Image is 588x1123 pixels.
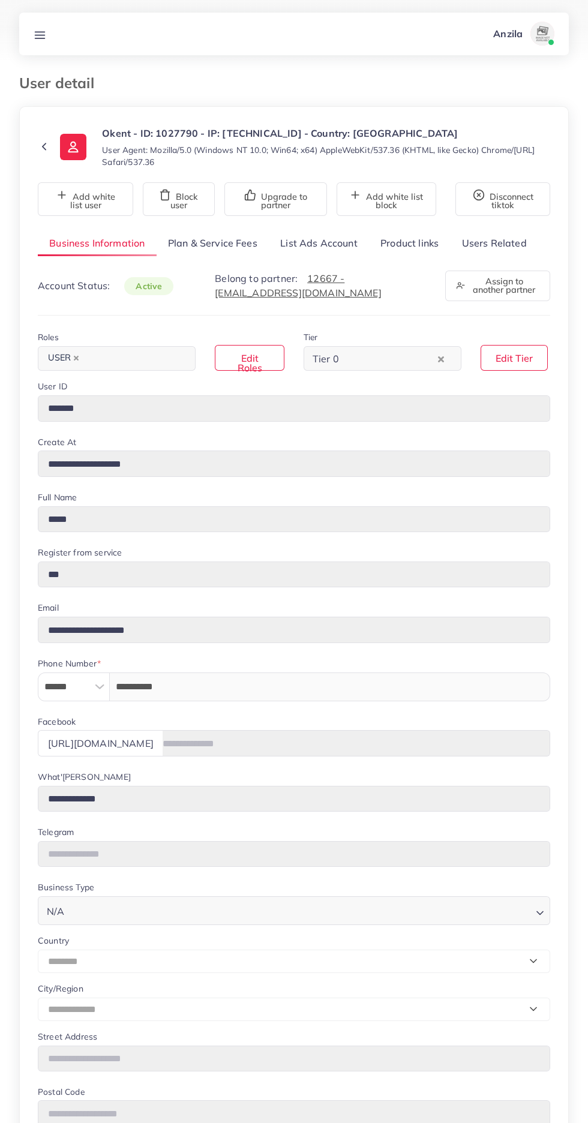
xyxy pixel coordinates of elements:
[73,355,79,361] button: Deselect USER
[38,1086,85,1098] label: Postal Code
[38,716,76,728] label: Facebook
[60,134,86,160] img: ic-user-info.36bf1079.svg
[304,346,461,371] div: Search for option
[215,345,284,371] button: Edit Roles
[445,271,550,301] button: Assign to another partner
[343,350,435,368] input: Search for option
[455,182,550,216] button: Disconnect tiktok
[493,26,523,41] p: Anzila
[215,271,431,300] p: Belong to partner:
[38,657,101,669] label: Phone Number
[38,331,59,343] label: Roles
[44,903,67,920] span: N/A
[124,277,173,295] span: active
[304,331,318,343] label: Tier
[86,350,180,368] input: Search for option
[530,22,554,46] img: avatar
[38,935,69,947] label: Country
[310,350,341,368] span: Tier 0
[38,346,196,371] div: Search for option
[38,182,133,216] button: Add white list user
[38,602,59,614] label: Email
[143,182,215,216] button: Block user
[487,22,559,46] a: Anzilaavatar
[438,352,444,365] button: Clear Selected
[38,826,74,838] label: Telegram
[269,230,369,256] a: List Ads Account
[450,230,538,256] a: Users Related
[43,350,85,367] span: USER
[38,380,67,392] label: User ID
[38,491,77,503] label: Full Name
[68,900,531,920] input: Search for option
[369,230,450,256] a: Product links
[38,896,550,924] div: Search for option
[38,436,76,448] label: Create At
[38,547,122,559] label: Register from service
[102,144,550,168] small: User Agent: Mozilla/5.0 (Windows NT 10.0; Win64; x64) AppleWebKit/537.36 (KHTML, like Gecko) Chro...
[38,730,163,756] div: [URL][DOMAIN_NAME]
[157,230,269,256] a: Plan & Service Fees
[102,126,550,140] p: Okent - ID: 1027790 - IP: [TECHNICAL_ID] - Country: [GEOGRAPHIC_DATA]
[38,771,131,783] label: What'[PERSON_NAME]
[19,74,104,92] h3: User detail
[38,1031,97,1043] label: Street Address
[224,182,327,216] button: Upgrade to partner
[38,230,157,256] a: Business Information
[337,182,436,216] button: Add white list block
[38,881,94,893] label: Business Type
[38,278,173,293] p: Account Status:
[38,983,83,995] label: City/Region
[481,345,548,371] button: Edit Tier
